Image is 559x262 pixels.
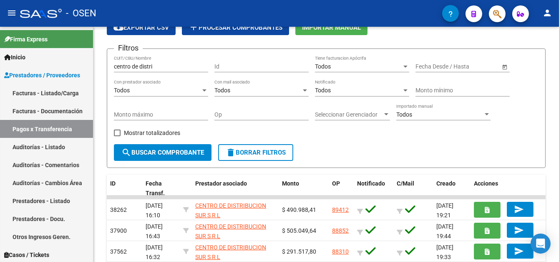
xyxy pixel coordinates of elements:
mat-icon: menu [7,8,17,18]
a: 88310 [332,248,349,255]
span: Inicio [4,53,25,62]
span: Firma Express [4,35,48,44]
datatable-header-cell: Creado [433,175,471,202]
button: Borrar Filtros [218,144,293,161]
input: Fecha fin [453,63,494,70]
span: Creado [436,180,456,187]
h3: Filtros [114,42,143,54]
mat-icon: send [514,246,524,256]
span: OP [332,180,340,187]
button: Importar Manual [295,20,368,35]
span: Borrar Filtros [226,149,286,156]
div: Open Intercom Messenger [531,234,551,254]
span: C/Mail [397,180,414,187]
span: [DATE] 16:32 [146,244,163,260]
a: 89412 [332,206,349,213]
span: 30709531960 [195,212,275,228]
span: Todos [315,87,331,94]
span: Todos [214,87,230,94]
span: [DATE] 19:44 [436,223,453,239]
span: Todos [114,87,130,94]
button: Procesar Comprobantes [182,20,289,35]
datatable-header-cell: Acciones [471,175,546,202]
span: [DATE] 16:43 [146,223,163,239]
span: Mostrar totalizadores [124,128,180,138]
span: Exportar CSV [113,24,169,31]
mat-icon: delete [226,148,236,158]
span: Procesar Comprobantes [189,24,282,31]
span: Buscar Comprobante [121,149,204,156]
span: Prestadores / Proveedores [4,71,80,80]
span: $ 505.049,64 [282,227,316,234]
datatable-header-cell: C/Mail [393,175,433,202]
datatable-header-cell: OP [329,175,354,202]
span: 30709531960 [195,233,275,249]
span: [DATE] 19:21 [436,202,453,219]
mat-icon: add [189,22,199,32]
span: 38262 [110,206,127,213]
mat-icon: search [121,148,131,158]
mat-icon: person [542,8,552,18]
button: Exportar CSV [107,20,176,35]
a: 88852 [332,227,349,234]
span: [DATE] 16:10 [146,202,163,219]
datatable-header-cell: Monto [279,175,329,202]
mat-icon: send [514,204,524,214]
span: CENTRO DE DISTRIBUCION SUR S R L [195,223,266,239]
span: Acciones [474,180,498,187]
span: $ 291.517,80 [282,248,316,255]
datatable-header-cell: Prestador asociado [192,175,279,202]
span: Fecha Transf. [146,180,165,196]
span: Notificado [357,180,385,187]
button: Buscar Comprobante [114,144,212,161]
datatable-header-cell: ID [107,175,142,202]
span: Casos / Tickets [4,250,49,259]
mat-icon: send [514,225,524,235]
span: Todos [315,63,331,70]
span: Prestador asociado [195,180,247,187]
span: - OSEN [66,4,96,23]
span: [DATE] 19:33 [436,244,453,260]
span: 37900 [110,227,127,234]
span: Monto [282,180,299,187]
span: ID [110,180,116,187]
span: CENTRO DE DISTRIBUCION SUR S R L [195,244,266,260]
datatable-header-cell: Fecha Transf. [142,175,180,202]
span: $ 490.988,41 [282,206,316,213]
span: CENTRO DE DISTRIBUCION SUR S R L [195,202,266,219]
span: Importar Manual [302,24,361,31]
span: Todos [396,111,412,118]
span: 37562 [110,248,127,255]
input: Fecha inicio [415,63,446,70]
mat-icon: cloud_download [113,22,123,32]
datatable-header-cell: Notificado [354,175,393,202]
button: Open calendar [500,62,509,71]
span: Seleccionar Gerenciador [315,111,383,118]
